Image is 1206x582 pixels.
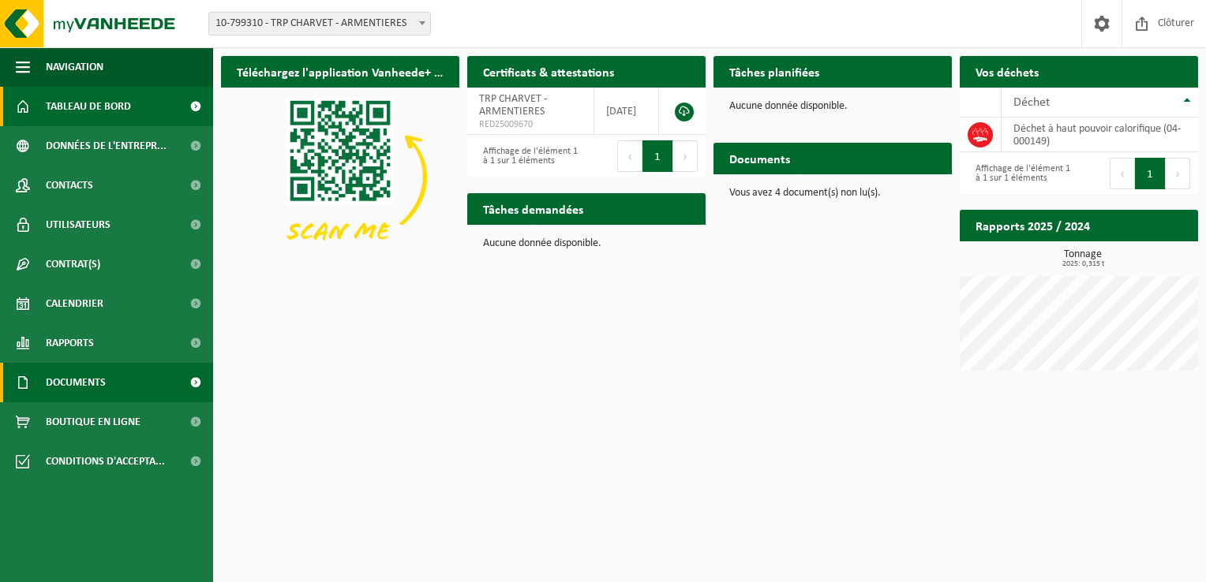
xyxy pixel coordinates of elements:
span: Rapports [46,323,94,363]
span: Utilisateurs [46,205,110,244]
h2: Certificats & attestations [467,56,630,87]
img: Download de VHEPlus App [221,88,459,267]
h2: Téléchargez l'application Vanheede+ maintenant! [221,56,459,87]
span: Boutique en ligne [46,402,140,442]
button: 1 [642,140,673,172]
p: Vous avez 4 document(s) non lu(s). [729,188,936,199]
div: Affichage de l'élément 1 à 1 sur 1 éléments [968,156,1071,191]
span: 10-799310 - TRP CHARVET - ARMENTIERES [209,13,430,35]
button: Previous [1110,158,1135,189]
span: 2025: 0,315 t [968,260,1198,268]
span: Déchet [1013,96,1050,109]
button: Previous [617,140,642,172]
span: Calendrier [46,284,103,323]
h2: Tâches planifiées [713,56,835,87]
h2: Documents [713,143,806,173]
span: Contrat(s) [46,244,100,284]
span: Données de l'entrepr... [46,126,167,166]
button: Next [1166,158,1190,189]
td: déchet à haut pouvoir calorifique (04-000149) [1002,118,1198,152]
h2: Tâches demandées [467,193,599,224]
h2: Rapports 2025 / 2024 [960,210,1106,241]
span: Conditions d'accepta... [46,442,165,481]
a: Consulter les rapports [1061,241,1197,272]
span: Navigation [46,47,103,87]
h3: Tonnage [968,249,1198,268]
div: Affichage de l'élément 1 à 1 sur 1 éléments [475,139,579,173]
h2: Vos déchets [960,56,1054,87]
button: Next [673,140,698,172]
p: Aucune donnée disponible. [483,238,690,249]
p: Aucune donnée disponible. [729,101,936,112]
td: [DATE] [594,88,659,135]
span: RED25009670 [479,118,582,131]
button: 1 [1135,158,1166,189]
span: 10-799310 - TRP CHARVET - ARMENTIERES [208,12,431,35]
span: Documents [46,363,106,402]
span: Contacts [46,166,93,205]
span: TRP CHARVET - ARMENTIERES [479,93,547,118]
span: Tableau de bord [46,87,131,126]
